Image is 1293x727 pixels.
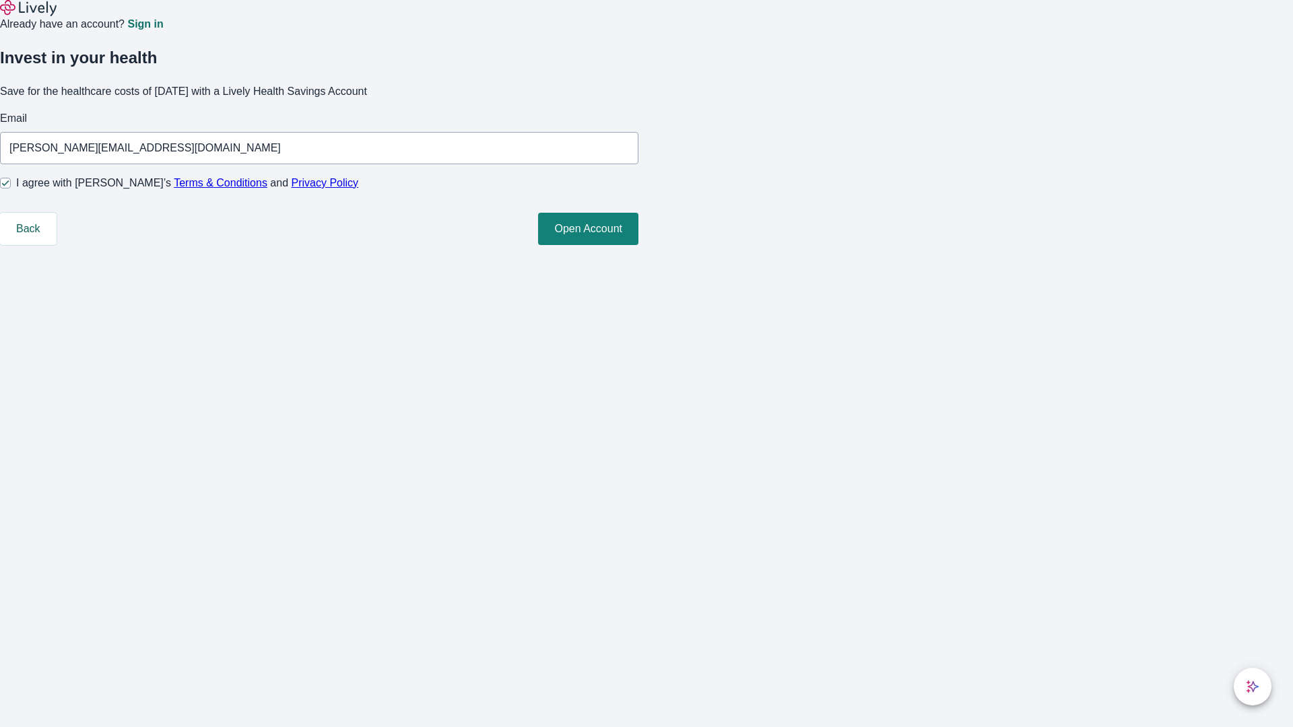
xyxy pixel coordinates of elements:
a: Terms & Conditions [174,177,267,188]
span: I agree with [PERSON_NAME]’s and [16,175,358,191]
svg: Lively AI Assistant [1246,680,1259,693]
button: chat [1234,668,1271,705]
a: Privacy Policy [292,177,359,188]
a: Sign in [127,19,163,30]
button: Open Account [538,213,638,245]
